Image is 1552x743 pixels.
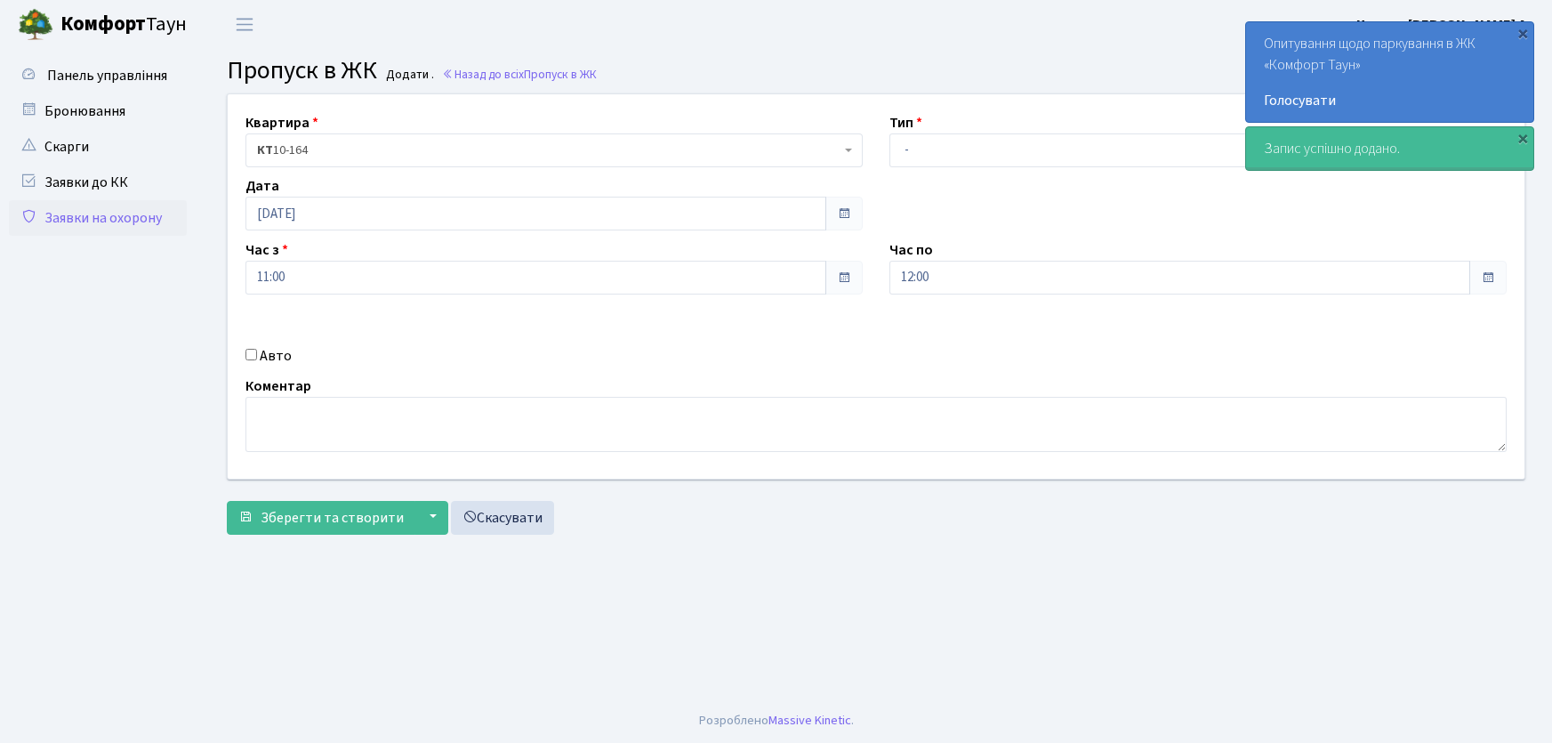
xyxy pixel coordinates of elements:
[60,10,187,40] span: Таун
[9,165,187,200] a: Заявки до КК
[382,68,434,83] small: Додати .
[245,133,863,167] span: <b>КТ</b>&nbsp;&nbsp;&nbsp;&nbsp;10-164
[889,112,922,133] label: Тип
[1246,22,1533,122] div: Опитування щодо паркування в ЖК «Комфорт Таун»
[245,112,318,133] label: Квартира
[18,7,53,43] img: logo.png
[227,501,415,535] button: Зберегти та створити
[451,501,554,535] a: Скасувати
[1264,90,1516,111] a: Голосувати
[889,239,933,261] label: Час по
[1356,15,1531,35] b: Цитрус [PERSON_NAME] А.
[768,711,851,730] a: Massive Kinetic
[245,175,279,197] label: Дата
[524,66,597,83] span: Пропуск в ЖК
[9,58,187,93] a: Панель управління
[1514,129,1532,147] div: ×
[1514,24,1532,42] div: ×
[1356,14,1531,36] a: Цитрус [PERSON_NAME] А.
[257,141,273,159] b: КТ
[257,141,840,159] span: <b>КТ</b>&nbsp;&nbsp;&nbsp;&nbsp;10-164
[260,345,292,367] label: Авто
[9,93,187,129] a: Бронювання
[1246,127,1533,170] div: Запис успішно додано.
[9,200,187,236] a: Заявки на охорону
[9,129,187,165] a: Скарги
[245,239,288,261] label: Час з
[47,66,167,85] span: Панель управління
[442,66,597,83] a: Назад до всіхПропуск в ЖК
[245,376,311,397] label: Коментар
[227,52,377,88] span: Пропуск в ЖК
[222,10,267,39] button: Переключити навігацію
[699,711,854,731] div: Розроблено .
[60,10,146,38] b: Комфорт
[261,508,404,528] span: Зберегти та створити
